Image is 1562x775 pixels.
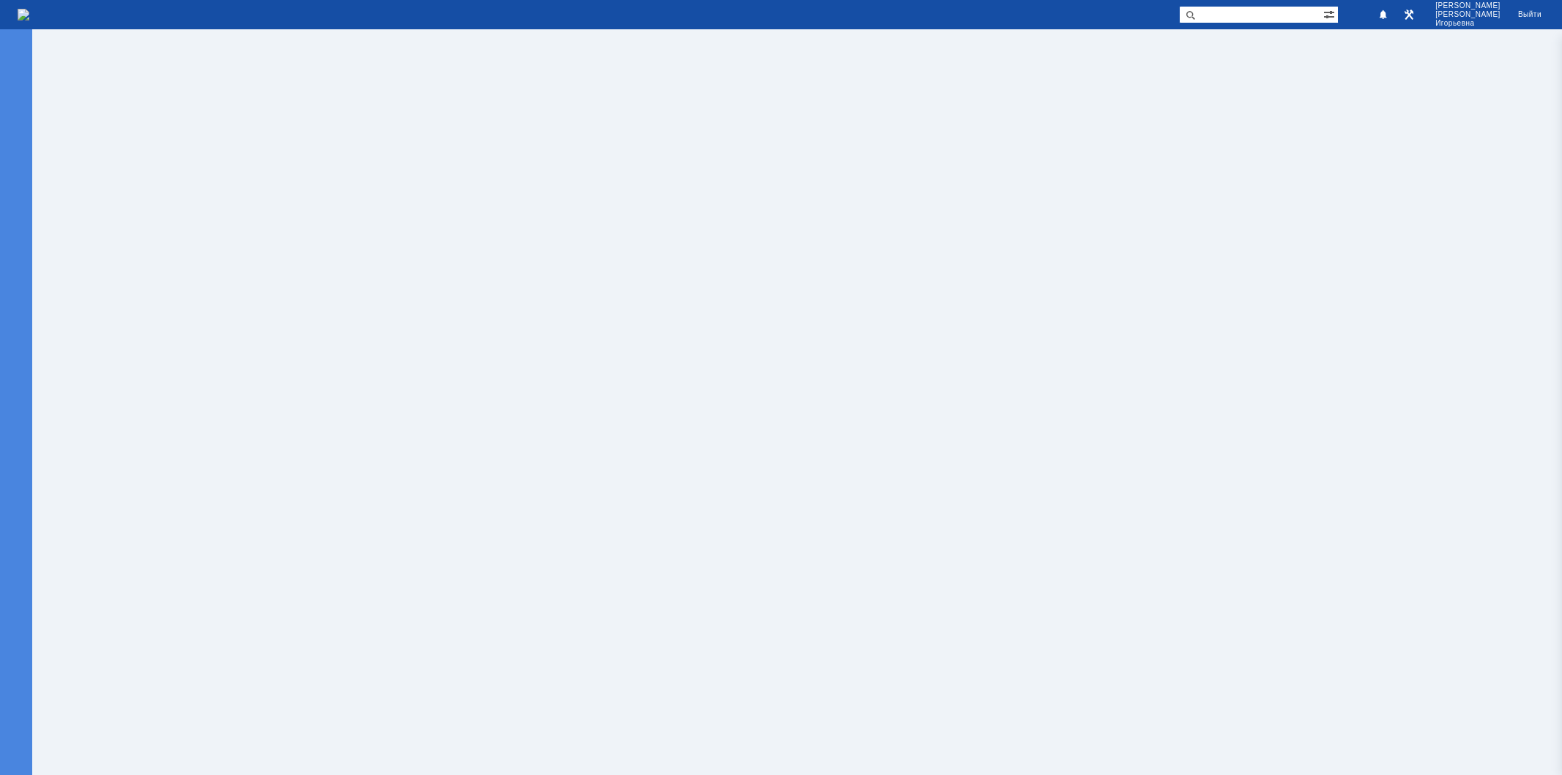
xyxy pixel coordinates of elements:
[1400,6,1418,23] a: Перейти в интерфейс администратора
[18,9,29,21] a: Перейти на домашнюю страницу
[18,9,29,21] img: logo
[1323,7,1338,21] span: Расширенный поиск
[1435,1,1500,10] span: [PERSON_NAME]
[1435,10,1500,19] span: [PERSON_NAME]
[1435,19,1500,28] span: Игорьевна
